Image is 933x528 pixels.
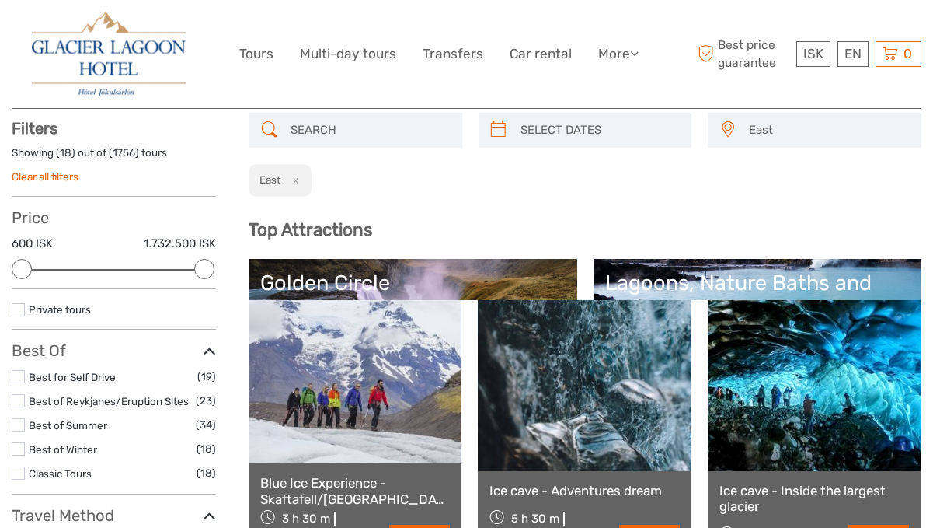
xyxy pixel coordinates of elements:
[260,271,566,379] a: Golden Circle
[514,117,684,144] input: SELECT DATES
[249,219,372,240] b: Top Attractions
[144,236,216,252] label: 1.732.500 ISK
[197,464,216,482] span: (18)
[32,12,186,96] img: 2790-86ba44ba-e5e5-4a53-8ab7-28051417b7bc_logo_big.jpg
[742,117,914,143] button: East
[196,392,216,410] span: (23)
[901,46,914,61] span: 0
[29,371,116,383] a: Best for Self Drive
[12,170,78,183] a: Clear all filters
[605,271,910,379] a: Lagoons, Nature Baths and Spas
[29,467,92,480] a: Classic Tours
[12,506,216,525] h3: Travel Method
[605,271,910,321] div: Lagoons, Nature Baths and Spas
[719,483,909,515] a: Ice cave - Inside the largest glacier
[12,208,216,227] h3: Price
[489,483,679,498] a: Ice cave - Adventures dream
[12,119,57,138] strong: Filters
[29,443,97,456] a: Best of Winter
[283,172,304,188] button: x
[282,512,330,526] span: 3 h 30 m
[284,117,454,144] input: SEARCH
[22,27,176,40] p: We're away right now. Please check back later!
[29,419,107,432] a: Best of Summer
[423,43,483,65] a: Transfers
[259,173,280,186] h2: East
[29,303,91,316] a: Private tours
[196,416,216,434] span: (34)
[300,43,396,65] a: Multi-day tours
[113,145,135,160] label: 1756
[511,512,559,526] span: 5 h 30 m
[803,46,823,61] span: ISK
[12,145,216,170] div: Showing ( ) out of ( ) tours
[510,43,572,65] a: Car rental
[260,271,566,295] div: Golden Circle
[598,43,639,65] a: More
[29,395,189,407] a: Best of Reykjanes/Eruption Sites
[694,37,792,71] span: Best price guarantee
[239,43,273,65] a: Tours
[260,475,450,507] a: Blue Ice Experience - Skaftafell/[GEOGRAPHIC_DATA]
[197,440,216,458] span: (18)
[179,24,197,43] button: Open LiveChat chat widget
[197,368,216,386] span: (19)
[837,41,869,67] div: EN
[60,145,71,160] label: 18
[12,236,53,252] label: 600 ISK
[12,341,216,360] h3: Best Of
